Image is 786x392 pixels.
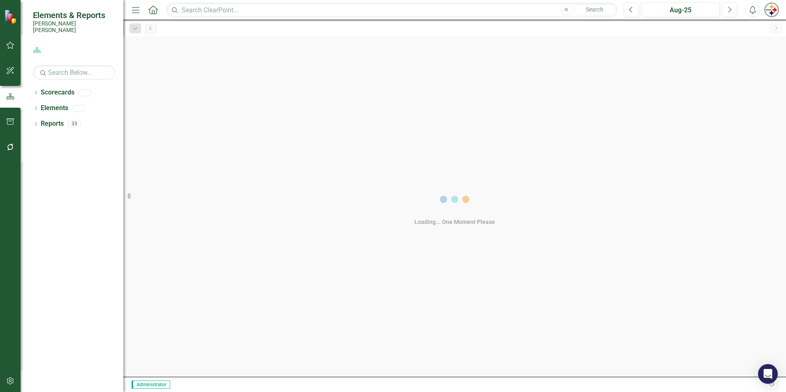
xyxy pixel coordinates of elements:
div: Aug-25 [644,5,717,15]
img: Cambria Fayall [764,2,779,17]
small: [PERSON_NAME] [PERSON_NAME] [33,20,115,34]
img: ClearPoint Strategy [4,9,18,24]
span: Elements & Reports [33,10,115,20]
input: Search ClearPoint... [166,3,617,17]
div: Open Intercom Messenger [758,364,778,384]
div: 33 [68,120,81,127]
a: Scorecards [41,88,74,97]
a: Elements [41,104,68,113]
span: Search [586,6,603,13]
a: Reports [41,119,64,129]
button: Aug-25 [641,2,720,17]
span: Administrator [132,380,170,389]
input: Search Below... [33,65,115,80]
button: Search [574,4,615,16]
div: Loading... One Moment Please [414,218,495,226]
